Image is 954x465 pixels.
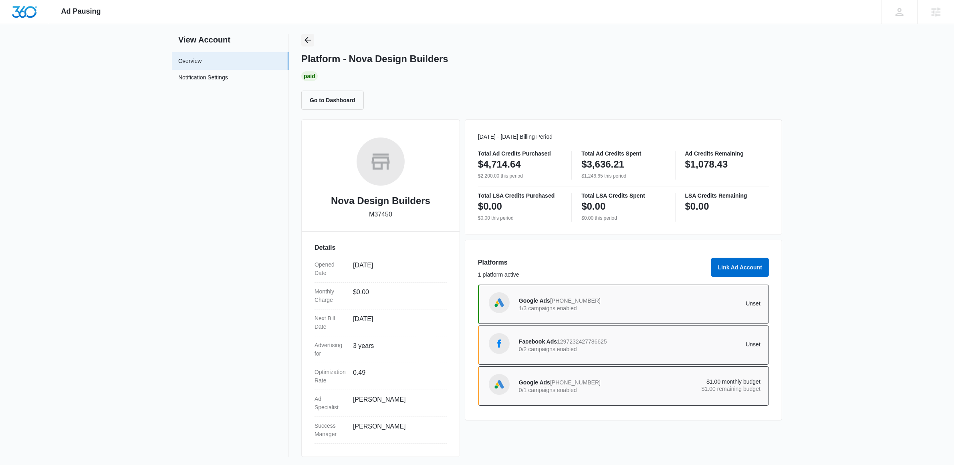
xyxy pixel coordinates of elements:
p: 0/1 campaigns enabled [519,387,640,393]
a: Google AdsGoogle Ads[PHONE_NUMBER]0/1 campaigns enabled$1.00 monthly budget$1.00 remaining budget [478,366,769,406]
p: $2,200.00 this period [478,172,562,180]
button: Link Ad Account [711,258,769,277]
button: Back [301,34,314,46]
img: Google Ads [493,378,505,390]
dd: [PERSON_NAME] [353,395,440,412]
dd: [DATE] [353,314,440,331]
p: $1.00 remaining budget [640,386,761,392]
p: Unset [640,342,761,347]
dt: Advertising for [315,341,347,358]
p: $0.00 this period [478,214,562,222]
p: Ad Credits Remaining [685,151,769,156]
p: 1/3 campaigns enabled [519,305,640,311]
dt: Next Bill Date [315,314,347,331]
dt: Opened Date [315,261,347,277]
div: Success Manager[PERSON_NAME] [315,417,447,444]
p: [DATE] - [DATE] Billing Period [478,133,769,141]
p: $1.00 monthly budget [640,379,761,384]
p: $0.00 [685,200,709,213]
dt: Ad Specialist [315,395,347,412]
p: $1,078.43 [685,158,728,171]
a: Google AdsGoogle Ads[PHONE_NUMBER]1/3 campaigns enabledUnset [478,285,769,324]
p: Total LSA Credits Purchased [478,193,562,198]
p: $0.00 [581,200,605,213]
dd: [PERSON_NAME] [353,422,440,439]
div: Monthly Charge$0.00 [315,283,447,309]
p: $4,714.64 [478,158,521,171]
div: Paid [301,71,318,81]
span: [PHONE_NUMBER] [550,297,601,304]
a: Notification Settings [178,73,228,84]
div: Optimization Rate0.49 [315,363,447,390]
p: $1,246.65 this period [581,172,665,180]
img: Google Ads [493,297,505,309]
dd: [DATE] [353,261,440,277]
dt: Optimization Rate [315,368,347,385]
dt: Success Manager [315,422,347,439]
p: Total Ad Credits Purchased [478,151,562,156]
span: 1297232427786625 [557,338,607,345]
h2: View Account [172,34,288,46]
div: Opened Date[DATE] [315,256,447,283]
p: Total LSA Credits Spent [581,193,665,198]
h2: Nova Design Builders [331,194,430,208]
button: Go to Dashboard [301,91,364,110]
p: M37450 [369,210,392,219]
span: [PHONE_NUMBER] [550,379,601,386]
span: Google Ads [519,379,550,386]
a: Overview [178,57,202,65]
div: Next Bill Date[DATE] [315,309,447,336]
p: Total Ad Credits Spent [581,151,665,156]
span: Ad Pausing [61,7,101,16]
span: Facebook Ads [519,338,557,345]
a: Facebook AdsFacebook Ads12972324277866250/2 campaigns enabledUnset [478,325,769,365]
p: 1 platform active [478,271,706,279]
p: LSA Credits Remaining [685,193,769,198]
dd: 0.49 [353,368,440,385]
dd: $0.00 [353,287,440,304]
img: Facebook Ads [493,338,505,350]
p: $0.00 this period [581,214,665,222]
dt: Monthly Charge [315,287,347,304]
h3: Details [315,243,447,253]
p: $3,636.21 [581,158,624,171]
h1: Platform - Nova Design Builders [301,53,448,65]
p: Unset [640,301,761,306]
div: Ad Specialist[PERSON_NAME] [315,390,447,417]
dd: 3 years [353,341,440,358]
a: Go to Dashboard [301,97,369,103]
p: 0/2 campaigns enabled [519,346,640,352]
h3: Platforms [478,258,706,267]
p: $0.00 [478,200,502,213]
span: Google Ads [519,297,550,304]
div: Advertising for3 years [315,336,447,363]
